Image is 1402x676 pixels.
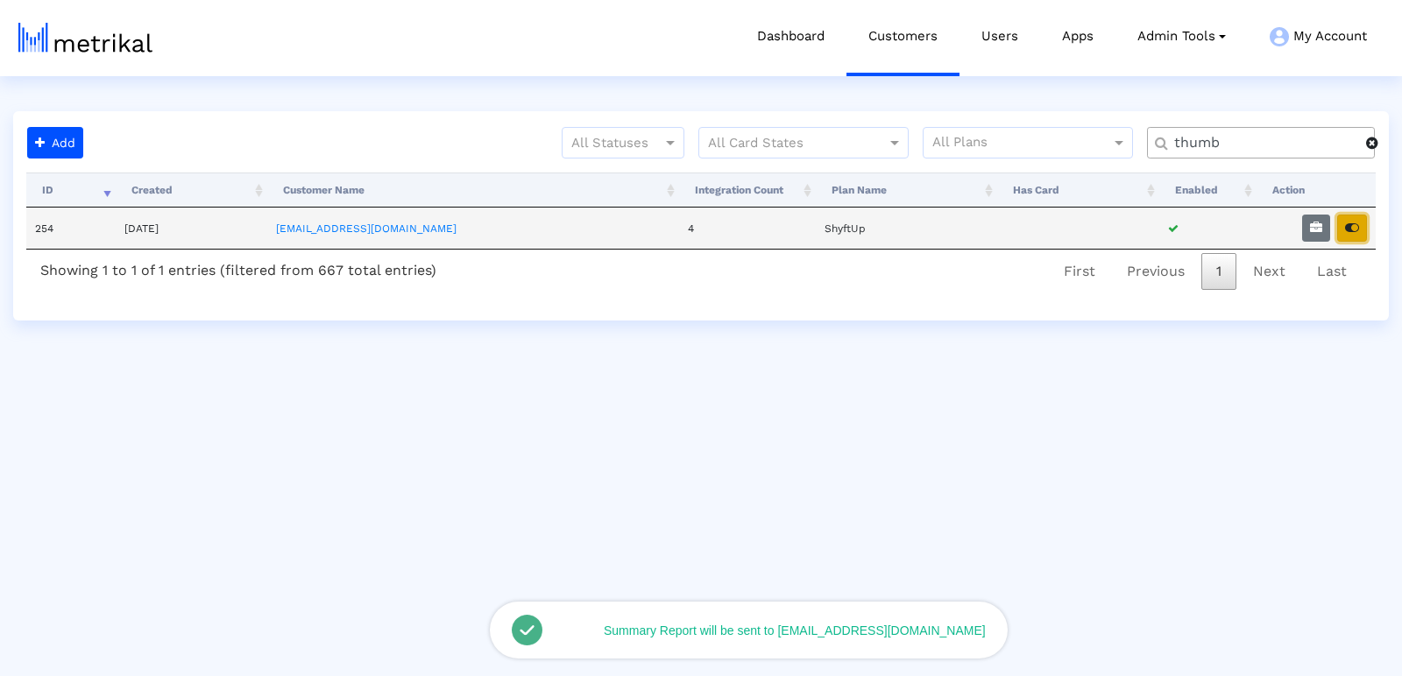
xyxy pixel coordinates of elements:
[26,173,116,208] th: ID: activate to sort column ascending
[1049,253,1110,290] a: First
[816,173,996,208] th: Plan Name: activate to sort column ascending
[1238,253,1300,290] a: Next
[1159,173,1257,208] th: Enabled: activate to sort column ascending
[26,208,116,249] td: 254
[1257,173,1376,208] th: Action
[997,173,1159,208] th: Has Card: activate to sort column ascending
[1162,134,1366,152] input: Customer Name
[586,623,986,637] div: Summary Report will be sent to [EMAIL_ADDRESS][DOMAIN_NAME]
[27,127,83,158] button: Add
[932,132,1114,155] input: All Plans
[816,208,996,249] td: ShyftUp
[679,173,816,208] th: Integration Count: activate to sort column ascending
[276,222,457,235] a: [EMAIL_ADDRESS][DOMAIN_NAME]
[26,250,450,285] div: Showing 1 to 1 of 1 entries (filtered from 667 total entries)
[18,23,152,53] img: metrical-logo-light.png
[267,173,680,208] th: Customer Name: activate to sort column ascending
[116,208,267,249] td: [DATE]
[679,208,816,249] td: 4
[708,132,867,155] input: All Card States
[1112,253,1200,290] a: Previous
[1270,27,1289,46] img: my-account-menu-icon.png
[1201,253,1236,290] a: 1
[1302,253,1362,290] a: Last
[116,173,267,208] th: Created: activate to sort column ascending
